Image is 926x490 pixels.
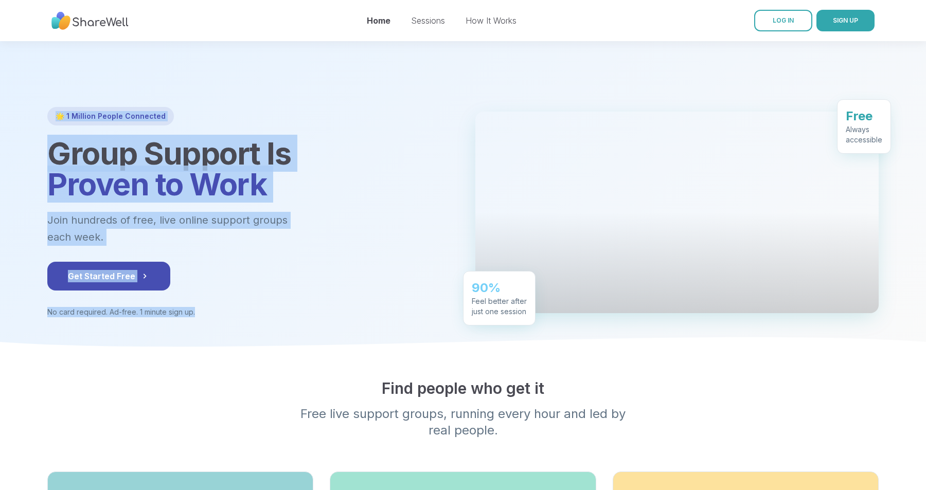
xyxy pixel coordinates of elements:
[47,107,174,125] div: 🌟 1 Million People Connected
[47,166,266,203] span: Proven to Work
[472,279,527,296] div: 90%
[833,16,858,24] span: SIGN UP
[816,10,875,31] button: SIGN UP
[773,16,794,24] span: LOG IN
[68,270,150,282] span: Get Started Free
[47,379,879,397] h2: Find people who get it
[846,107,882,124] div: Free
[466,15,517,26] a: How It Works
[472,296,527,316] div: Feel better after just one session
[51,7,129,35] img: ShareWell Nav Logo
[47,262,170,291] button: Get Started Free
[754,10,812,31] a: LOG IN
[47,212,344,245] p: Join hundreds of free, live online support groups each week.
[47,307,451,317] p: No card required. Ad-free. 1 minute sign up.
[411,15,445,26] a: Sessions
[47,138,451,199] h1: Group Support Is
[265,406,661,439] p: Free live support groups, running every hour and led by real people.
[367,15,390,26] a: Home
[846,124,882,144] div: Always accessible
